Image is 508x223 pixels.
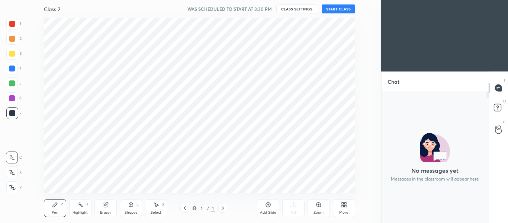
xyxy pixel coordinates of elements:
[339,211,348,214] div: More
[151,211,161,214] div: Select
[198,206,206,210] div: 1
[207,206,209,210] div: /
[100,211,111,214] div: Eraser
[503,98,506,104] p: D
[6,166,22,178] div: X
[187,6,272,12] h5: WAS SCHEDULED TO START AT 3:30 PM
[276,4,317,13] button: CLASS SETTINGS
[6,63,22,74] div: 4
[6,92,22,104] div: 6
[73,211,88,214] div: Highlight
[314,211,324,214] div: Zoom
[125,211,137,214] div: Shapes
[6,77,22,89] div: 5
[162,203,164,206] div: S
[6,152,22,163] div: C
[6,107,22,119] div: 7
[382,72,405,92] p: Chat
[44,6,60,13] h4: Class 2
[52,211,58,214] div: Pen
[503,119,506,125] p: G
[504,77,506,83] p: T
[6,33,22,45] div: 2
[136,203,139,206] div: L
[322,4,355,13] button: START CLASS
[211,205,215,211] div: 1
[61,203,63,206] div: P
[260,211,276,214] div: Add Slide
[6,48,22,60] div: 3
[6,181,22,193] div: Z
[86,203,88,206] div: H
[6,18,21,30] div: 1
